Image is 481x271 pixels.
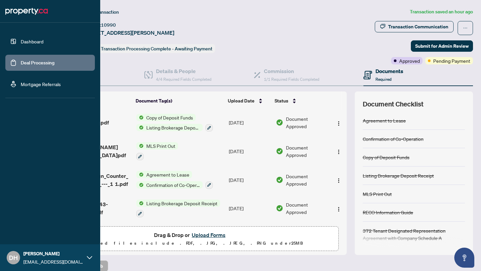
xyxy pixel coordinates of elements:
button: Status IconMLS Print Out [136,142,178,160]
span: Document Approved [286,115,328,130]
span: Document Approved [286,201,328,216]
img: Document Status [276,176,283,184]
span: Pending Payment [433,57,470,64]
button: Status IconCopy of Deposit FundsStatus IconListing Brokerage Deposit Receipt [136,114,213,132]
img: Document Status [276,119,283,126]
th: Upload Date [225,91,272,110]
th: Document Tag(s) [133,91,225,110]
h4: Details & People [156,67,211,75]
div: Listing Brokerage Deposit Receipt [363,172,434,179]
img: Document Status [276,148,283,155]
span: MLS Print Out [144,142,178,150]
span: View Transaction [83,9,119,15]
button: Status IconAgreement to LeaseStatus IconConfirmation of Co-Operation [136,171,213,189]
span: 10990 [101,22,116,28]
span: Upload Date [228,97,255,104]
span: [PERSON_NAME] [23,250,84,257]
button: Logo [333,203,344,214]
img: Logo [336,121,341,126]
button: Submit for Admin Review [411,40,473,52]
span: Document Checklist [363,99,424,109]
a: Mortgage Referrals [21,81,61,87]
img: Logo [336,178,341,183]
span: [STREET_ADDRESS][PERSON_NAME] [83,29,174,37]
button: Transaction Communication [375,21,454,32]
div: Transaction Communication [388,21,448,32]
img: Logo [336,207,341,212]
p: Supported files include .PDF, .JPG, .JPEG, .PNG under 25 MB [47,239,334,247]
h4: Commission [264,67,319,75]
td: [DATE] [226,194,273,223]
div: Status: [83,44,215,53]
div: Copy of Deposit Funds [363,154,410,161]
button: Status IconListing Brokerage Deposit Receipt [136,200,220,218]
img: logo [5,6,48,17]
span: DH [9,253,18,262]
img: Document Status [276,205,283,212]
span: Listing Brokerage Deposit Receipt [144,200,220,207]
span: Status [275,97,288,104]
td: [DATE] [226,166,273,194]
span: Listing Brokerage Deposit Receipt [144,124,203,131]
div: RECO Information Guide [363,209,413,216]
button: Open asap [454,248,474,268]
img: Status Icon [136,200,144,207]
img: Status Icon [136,114,144,121]
span: Copy of Deposit Funds [144,114,196,121]
button: Logo [333,146,344,157]
span: Required [375,77,391,82]
span: Drag & Drop or [154,231,227,239]
img: Status Icon [136,171,144,178]
span: Document Approved [286,144,328,159]
span: Document Approved [286,173,328,187]
a: Deal Processing [21,60,54,66]
a: Dashboard [21,38,43,44]
span: ellipsis [463,26,468,30]
div: 372 Tenant Designated Representation Agreement with Company Schedule A [363,227,465,242]
span: Submit for Admin Review [415,41,469,51]
button: Logo [333,117,344,128]
button: Logo [333,175,344,185]
img: Status Icon [136,124,144,131]
span: Transaction Processing Complete - Awaiting Payment [101,46,212,52]
span: 1/1 Required Fields Completed [264,77,319,82]
td: [DATE] [226,137,273,166]
button: Upload Forms [190,231,227,239]
td: [DATE] [226,108,273,137]
div: Agreement to Lease [363,117,406,124]
span: [EMAIL_ADDRESS][DOMAIN_NAME] [23,258,84,265]
img: Status Icon [136,181,144,189]
span: Drag & Drop orUpload FormsSupported files include .PDF, .JPG, .JPEG, .PNG under25MB [43,227,338,251]
img: Status Icon [136,142,144,150]
div: Confirmation of Co-Operation [363,135,424,143]
article: Transaction saved an hour ago [410,8,473,16]
img: Logo [336,149,341,155]
span: Confirmation of Co-Operation [144,181,203,189]
th: Status [272,91,329,110]
h4: Documents [375,67,403,75]
span: Approved [399,57,420,64]
span: 4/4 Required Fields Completed [156,77,211,82]
div: MLS Print Out [363,190,392,198]
span: Agreement to Lease [144,171,192,178]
